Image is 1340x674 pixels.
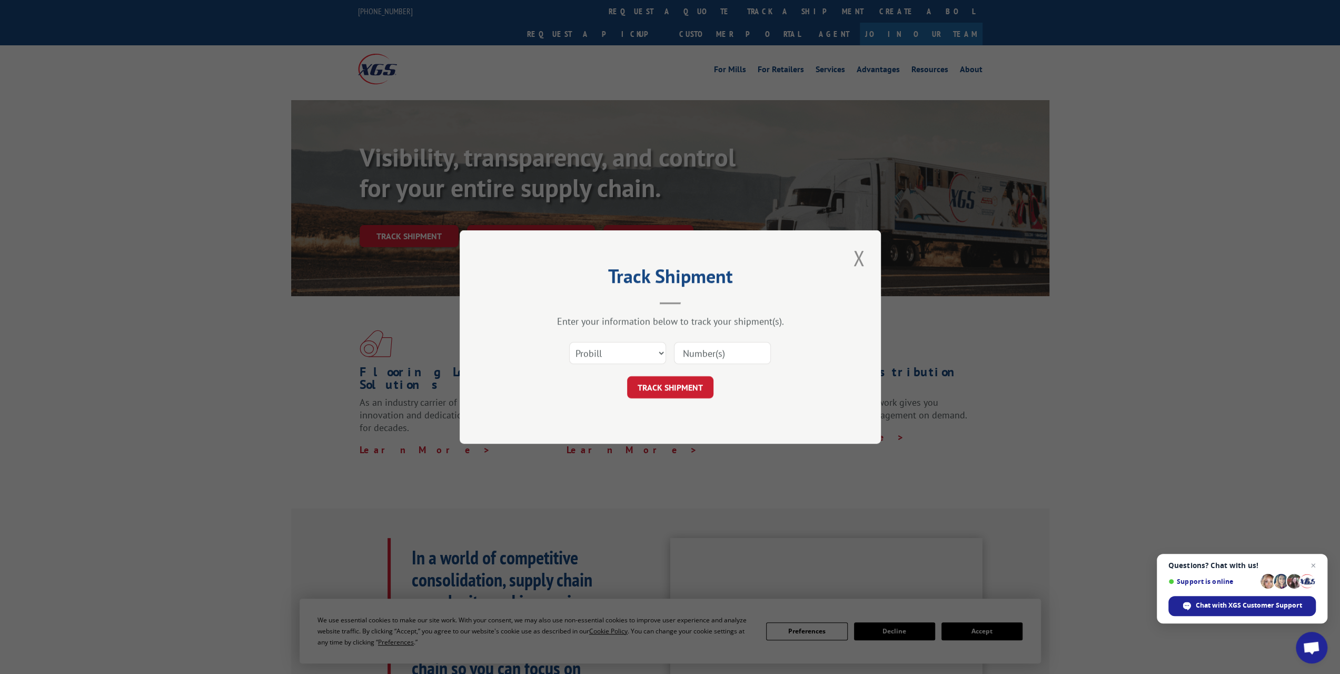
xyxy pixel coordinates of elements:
span: Chat with XGS Customer Support [1196,601,1302,610]
span: Support is online [1168,578,1257,585]
div: Enter your information below to track your shipment(s). [512,315,828,327]
span: Chat with XGS Customer Support [1168,596,1316,616]
input: Number(s) [674,342,771,364]
button: Close modal [850,243,868,272]
span: Questions? Chat with us! [1168,561,1316,570]
button: TRACK SHIPMENT [627,376,713,398]
a: Open chat [1296,632,1327,663]
h2: Track Shipment [512,269,828,289]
